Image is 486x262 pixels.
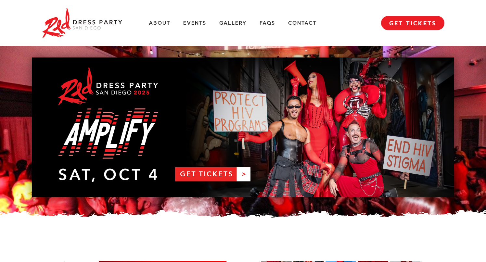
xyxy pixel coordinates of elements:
img: Red Dress Party San Diego [42,6,123,40]
a: Contact [288,20,316,27]
a: Gallery [219,20,247,27]
a: Events [183,20,206,27]
a: About [149,20,170,27]
a: GET TICKETS [381,16,444,30]
a: FAQs [260,20,275,27]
